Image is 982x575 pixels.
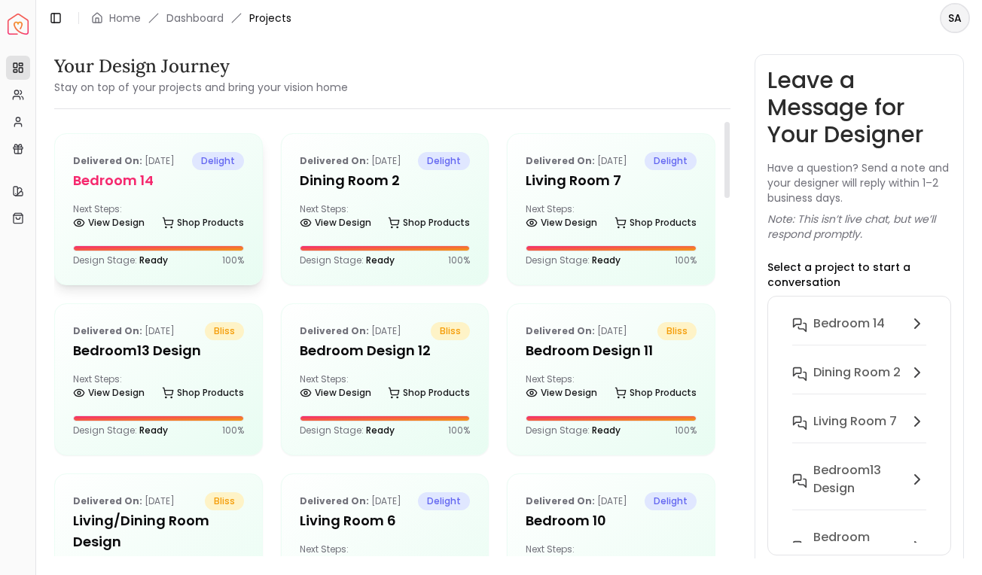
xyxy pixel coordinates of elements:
a: Shop Products [162,382,244,403]
div: Next Steps: [300,203,471,233]
p: Design Stage: [73,424,168,437]
span: Ready [139,424,168,437]
div: Next Steps: [300,373,471,403]
p: [DATE] [300,322,401,340]
button: Bedroom 14 [780,309,938,357]
h6: Living Room 7 [813,412,897,430]
p: [DATE] [526,152,627,170]
p: 100 % [675,424,697,437]
p: Design Stage: [73,254,168,266]
a: Shop Products [388,212,470,233]
div: Next Steps: [73,203,244,233]
b: Delivered on: [526,154,595,167]
button: Living Room 7 [780,406,938,455]
h6: Dining Room 2 [813,364,901,382]
div: Next Steps: [526,543,697,573]
h3: Your Design Journey [54,54,348,78]
button: SA [940,3,970,33]
button: Dining Room 2 [780,357,938,406]
span: delight [192,152,244,170]
h5: Living/Dining Room Design [73,510,244,552]
h5: Dining Room 2 [300,170,471,191]
span: delight [645,492,697,510]
span: delight [418,152,470,170]
h5: Living Room 7 [526,170,697,191]
p: Design Stage: [300,424,395,437]
p: Have a question? Send a note and your designer will reply within 1–2 business days. [767,160,951,205]
span: bliss [431,322,470,340]
a: Dashboard [166,11,224,26]
p: 100 % [222,254,244,266]
p: [DATE] [300,152,401,170]
p: Design Stage: [526,424,621,437]
span: Ready [592,424,621,437]
a: Shop Products [388,552,470,573]
span: Ready [366,254,395,266]
p: [DATE] [300,492,401,510]
img: Spacejoy Logo [8,14,29,35]
a: View Design [73,382,145,403]
b: Delivered on: [300,494,369,507]
span: delight [645,152,697,170]
span: Ready [592,254,621,266]
p: Select a project to start a conversation [767,260,951,290]
p: 100 % [222,424,244,437]
a: View Design [300,552,371,573]
h6: Bedroom 14 [813,315,885,333]
b: Delivered on: [73,154,142,167]
h6: Bedroom Design 12 [813,528,902,564]
span: Ready [366,424,395,437]
a: View Design [526,212,597,233]
b: Delivered on: [300,154,369,167]
a: Shop Products [615,382,697,403]
h5: Bedroom13 Design [73,340,244,361]
span: Ready [139,254,168,266]
p: 100 % [448,254,470,266]
h5: Bedroom Design 11 [526,340,697,361]
span: bliss [205,322,244,340]
span: delight [418,492,470,510]
span: bliss [205,492,244,510]
p: [DATE] [73,492,175,510]
a: Shop Products [615,212,697,233]
a: Shop Products [162,212,244,233]
p: 100 % [448,424,470,437]
a: Home [109,11,141,26]
div: Next Steps: [73,373,244,403]
p: 100 % [675,254,697,266]
nav: breadcrumb [91,11,291,26]
b: Delivered on: [73,324,142,337]
h6: Bedroom13 Design [813,461,902,497]
p: Note: This isn’t live chat, but we’ll respond promptly. [767,211,951,242]
p: [DATE] [73,152,175,170]
p: Design Stage: [300,254,395,266]
div: Next Steps: [526,373,697,403]
div: Next Steps: [526,203,697,233]
a: Spacejoy [8,14,29,35]
a: View Design [526,552,597,573]
a: View Design [526,382,597,403]
p: [DATE] [526,322,627,340]
h5: Bedroom Design 12 [300,340,471,361]
span: bliss [657,322,697,340]
p: Design Stage: [526,254,621,266]
button: Bedroom13 Design [780,455,938,522]
small: Stay on top of your projects and bring your vision home [54,80,348,95]
a: View Design [300,382,371,403]
a: Shop Products [388,382,470,403]
span: SA [941,5,968,32]
h5: Bedroom 14 [73,170,244,191]
p: [DATE] [73,322,175,340]
div: Next Steps: [300,543,471,573]
a: View Design [73,212,145,233]
p: [DATE] [526,492,627,510]
h5: Bedroom 10 [526,510,697,531]
b: Delivered on: [526,494,595,507]
h5: Living Room 6 [300,510,471,531]
a: View Design [300,212,371,233]
a: Shop Products [615,552,697,573]
b: Delivered on: [526,324,595,337]
h3: Leave a Message for Your Designer [767,67,951,148]
b: Delivered on: [300,324,369,337]
b: Delivered on: [73,494,142,507]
